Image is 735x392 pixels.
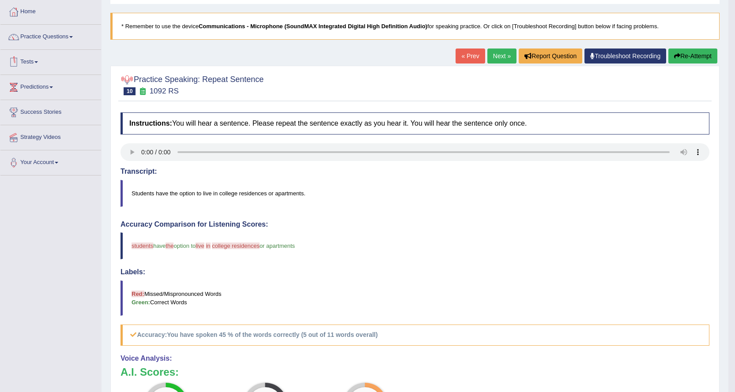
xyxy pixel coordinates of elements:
[166,243,173,249] span: the
[519,49,582,63] button: Report Question
[212,243,260,249] span: college residences
[132,299,150,306] b: Green:
[0,75,101,97] a: Predictions
[121,280,709,316] blockquote: Missed/Mispronounced Words Correct Words
[124,87,136,95] span: 10
[121,168,709,175] h4: Transcript:
[121,220,709,228] h4: Accuracy Comparison for Listening Scores:
[132,243,153,249] span: students
[153,243,166,249] span: have
[132,291,144,297] b: Red:
[0,150,101,172] a: Your Account
[150,87,179,95] small: 1092 RS
[206,243,210,249] span: in
[0,25,101,47] a: Practice Questions
[0,50,101,72] a: Tests
[173,243,196,249] span: option to
[121,325,709,345] h5: Accuracy:
[121,73,264,95] h2: Practice Speaking: Repeat Sentence
[121,268,709,276] h4: Labels:
[0,100,101,122] a: Success Stories
[121,180,709,207] blockquote: Students have the option to live in college residences or apartments.
[584,49,666,63] a: Troubleshoot Recording
[487,49,516,63] a: Next »
[456,49,485,63] a: « Prev
[129,119,172,127] b: Instructions:
[196,243,204,249] span: live
[167,331,377,338] b: You have spoken 45 % of the words correctly (5 out of 11 words overall)
[121,355,709,362] h4: Voice Analysis:
[668,49,717,63] button: Re-Attempt
[260,243,295,249] span: or apartments
[121,112,709,134] h4: You will hear a sentence. Please repeat the sentence exactly as you hear it. You will hear the se...
[121,366,179,378] b: A.I. Scores:
[199,23,427,30] b: Communications - Microphone (SoundMAX Integrated Digital High Definition Audio)
[110,13,720,40] blockquote: * Remember to use the device for speaking practice. Or click on [Troubleshoot Recording] button b...
[138,87,147,96] small: Exam occurring question
[0,125,101,147] a: Strategy Videos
